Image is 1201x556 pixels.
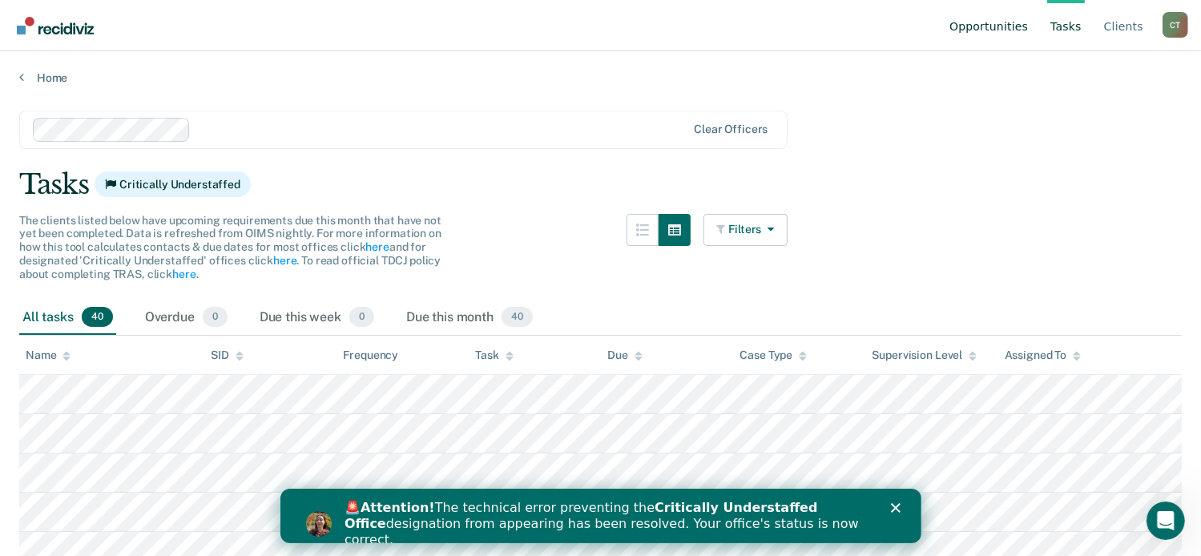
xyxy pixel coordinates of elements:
iframe: Intercom live chat [1147,502,1185,540]
button: Filters [703,214,788,246]
button: Profile dropdown button [1163,12,1188,38]
div: Task [475,349,513,362]
div: Assigned To [1005,349,1081,362]
a: here [273,254,296,267]
div: Due this week0 [256,300,377,336]
a: Home [19,71,1182,85]
span: The clients listed below have upcoming requirements due this month that have not yet been complet... [19,214,441,280]
b: Attention! [80,11,155,26]
span: Critically Understaffed [95,171,251,197]
div: Name [26,349,71,362]
div: Due [608,349,643,362]
img: Recidiviz [17,17,94,34]
div: C T [1163,12,1188,38]
div: Overdue0 [142,300,231,336]
a: here [365,240,389,253]
div: Tasks [19,168,1182,201]
span: 0 [203,307,228,328]
iframe: Intercom live chat banner [280,489,921,543]
div: Due this month40 [403,300,536,336]
div: Supervision Level [873,349,977,362]
div: Case Type [740,349,808,362]
span: 0 [349,307,374,328]
div: Frequency [343,349,398,362]
div: Close [611,14,627,24]
div: SID [211,349,244,362]
a: here [172,268,195,280]
div: All tasks40 [19,300,116,336]
div: 🚨 The technical error preventing the designation from appearing has been resolved. Your office's ... [64,11,590,59]
span: 40 [502,307,533,328]
div: Clear officers [694,123,768,136]
b: Critically Understaffed Office [64,11,538,42]
span: 40 [82,307,113,328]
